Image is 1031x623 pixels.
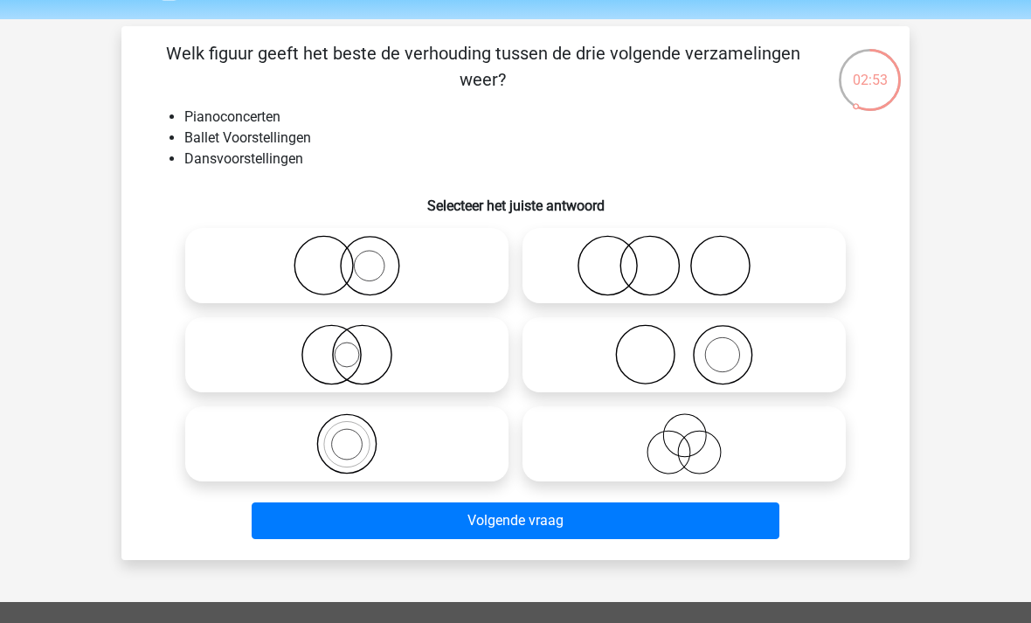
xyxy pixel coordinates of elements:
h6: Selecteer het juiste antwoord [149,183,882,214]
p: Welk figuur geeft het beste de verhouding tussen de drie volgende verzamelingen weer? [149,40,816,93]
button: Volgende vraag [252,502,780,539]
li: Ballet Voorstellingen [184,128,882,149]
li: Dansvoorstellingen [184,149,882,170]
li: Pianoconcerten [184,107,882,128]
div: 02:53 [837,47,903,91]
